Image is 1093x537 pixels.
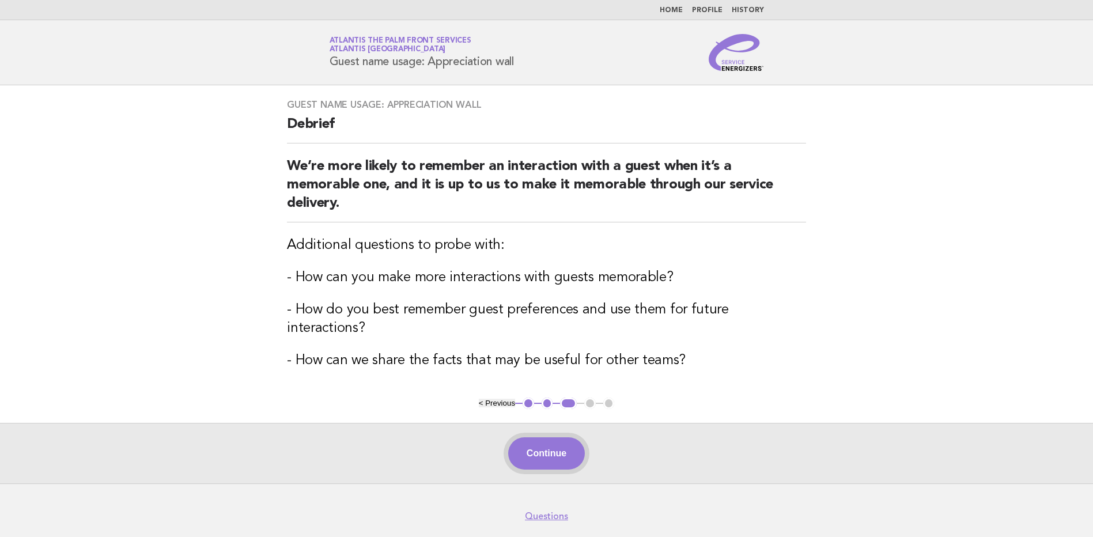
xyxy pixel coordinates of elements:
[330,46,446,54] span: Atlantis [GEOGRAPHIC_DATA]
[660,7,683,14] a: Home
[560,398,577,409] button: 3
[287,115,806,143] h2: Debrief
[330,37,514,67] h1: Guest name usage: Appreciation wall
[287,236,806,255] h3: Additional questions to probe with:
[523,398,534,409] button: 1
[287,268,806,287] h3: - How can you make more interactions with guests memorable?
[287,351,806,370] h3: - How can we share the facts that may be useful for other teams?
[508,437,585,470] button: Continue
[479,399,515,407] button: < Previous
[287,301,806,338] h3: - How do you best remember guest preferences and use them for future interactions?
[287,157,806,222] h2: We’re more likely to remember an interaction with a guest when it’s a memorable one, and it is up...
[692,7,723,14] a: Profile
[287,99,806,111] h3: Guest name usage: Appreciation wall
[709,34,764,71] img: Service Energizers
[330,37,471,53] a: Atlantis The Palm Front ServicesAtlantis [GEOGRAPHIC_DATA]
[542,398,553,409] button: 2
[525,510,568,522] a: Questions
[732,7,764,14] a: History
